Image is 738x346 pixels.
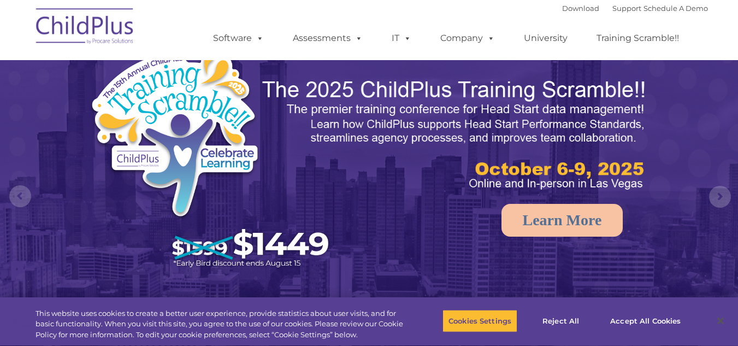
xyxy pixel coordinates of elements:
font: | [562,4,708,13]
a: Training Scramble!! [586,27,690,49]
img: ChildPlus by Procare Solutions [31,1,140,55]
a: Assessments [282,27,374,49]
a: IT [381,27,422,49]
a: Learn More [501,204,623,237]
a: Support [612,4,641,13]
button: Reject All [527,309,595,332]
button: Cookies Settings [442,309,517,332]
div: This website uses cookies to create a better user experience, provide statistics about user visit... [36,308,406,341]
a: Software [202,27,275,49]
a: University [513,27,578,49]
button: Close [709,309,733,333]
a: Company [429,27,506,49]
button: Accept All Cookies [604,309,687,332]
a: Download [562,4,599,13]
a: Schedule A Demo [643,4,708,13]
